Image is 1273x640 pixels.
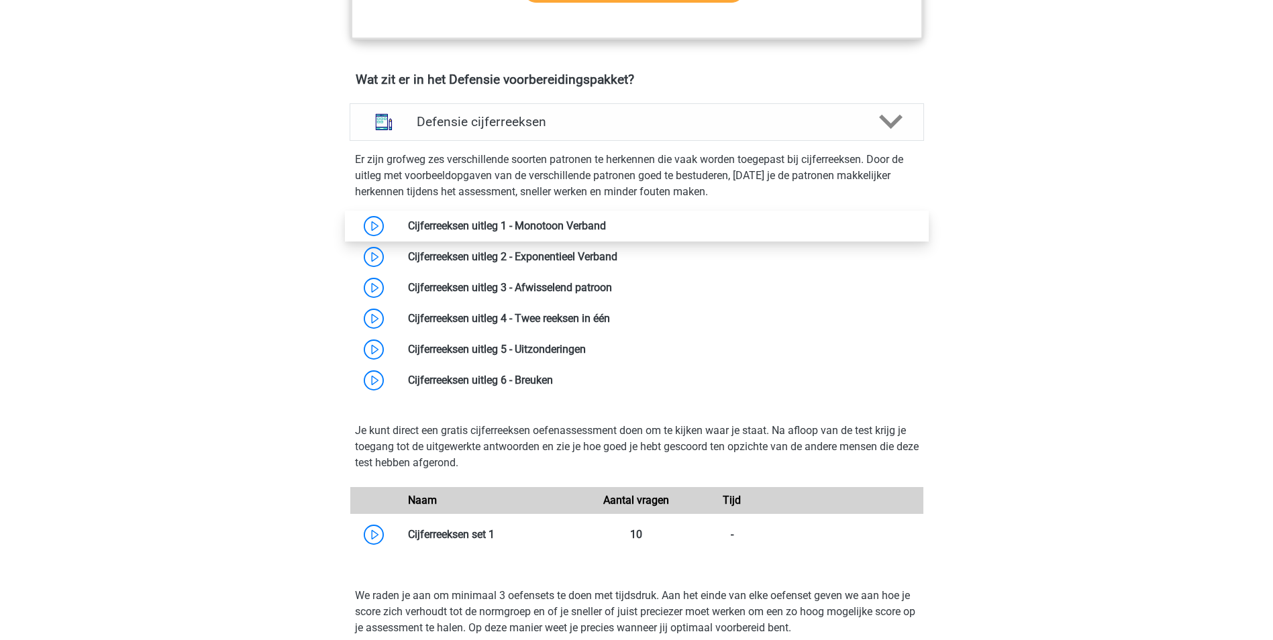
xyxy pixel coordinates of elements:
[417,114,856,129] h4: Defensie cijferreeksen
[355,152,919,200] p: Er zijn grofweg zes verschillende soorten patronen te herkennen die vaak worden toegepast bij cij...
[398,372,923,388] div: Cijferreeksen uitleg 6 - Breuken
[398,492,589,509] div: Naam
[398,341,923,358] div: Cijferreeksen uitleg 5 - Uitzonderingen
[355,423,919,471] p: Je kunt direct een gratis cijferreeksen oefenassessment doen om te kijken waar je staat. Na afloo...
[398,218,923,234] div: Cijferreeksen uitleg 1 - Monotoon Verband
[355,588,919,636] p: We raden je aan om minimaal 3 oefensets te doen met tijdsdruk. Aan het einde van elke oefenset ge...
[398,311,923,327] div: Cijferreeksen uitleg 4 - Twee reeksen in één
[589,492,684,509] div: Aantal vragen
[684,492,780,509] div: Tijd
[356,72,918,87] h4: Wat zit er in het Defensie voorbereidingspakket?
[344,103,929,141] a: cijferreeksen Defensie cijferreeksen
[366,105,401,140] img: cijferreeksen
[398,280,923,296] div: Cijferreeksen uitleg 3 - Afwisselend patroon
[398,527,589,543] div: Cijferreeksen set 1
[398,249,923,265] div: Cijferreeksen uitleg 2 - Exponentieel Verband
